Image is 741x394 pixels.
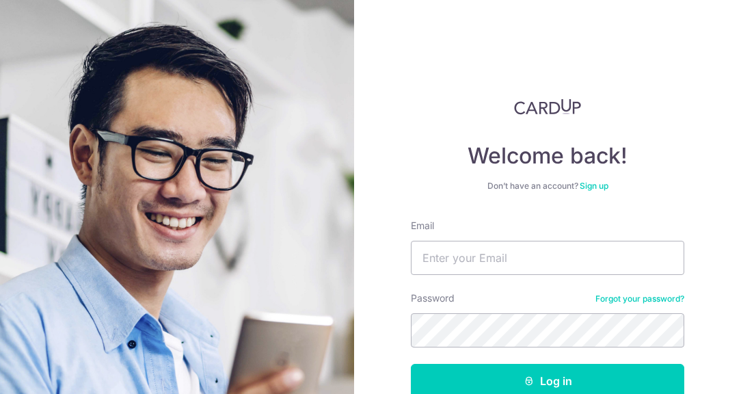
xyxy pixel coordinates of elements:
img: CardUp Logo [514,98,581,115]
input: Enter your Email [411,241,684,275]
a: Sign up [580,181,608,191]
label: Password [411,291,455,305]
h4: Welcome back! [411,142,684,170]
label: Email [411,219,434,233]
a: Forgot your password? [595,293,684,304]
div: Don’t have an account? [411,181,684,192]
